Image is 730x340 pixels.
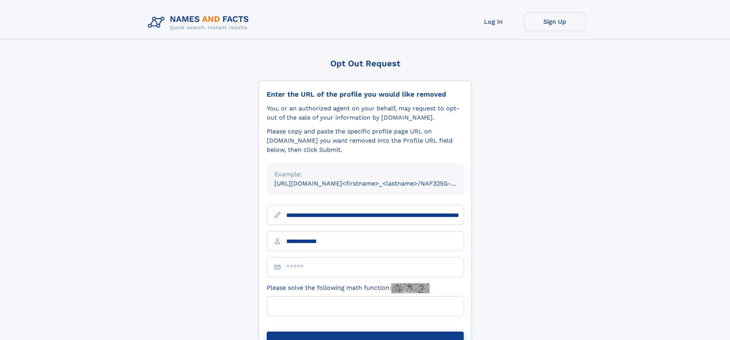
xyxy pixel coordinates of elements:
img: Logo Names and Facts [145,12,255,33]
div: Please copy and paste the specific profile page URL on [DOMAIN_NAME] you want removed into the Pr... [267,127,464,154]
div: You, or an authorized agent on your behalf, may request to opt-out of the sale of your informatio... [267,104,464,122]
div: Opt Out Request [259,59,472,68]
a: Log In [463,12,524,31]
label: Please solve the following math function: [267,283,430,293]
a: Sign Up [524,12,586,31]
small: [URL][DOMAIN_NAME]<firstname>_<lastname>/NAF325G-xxxxxxxx [274,180,478,187]
div: Example: [274,170,456,179]
div: Enter the URL of the profile you would like removed [267,90,464,99]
